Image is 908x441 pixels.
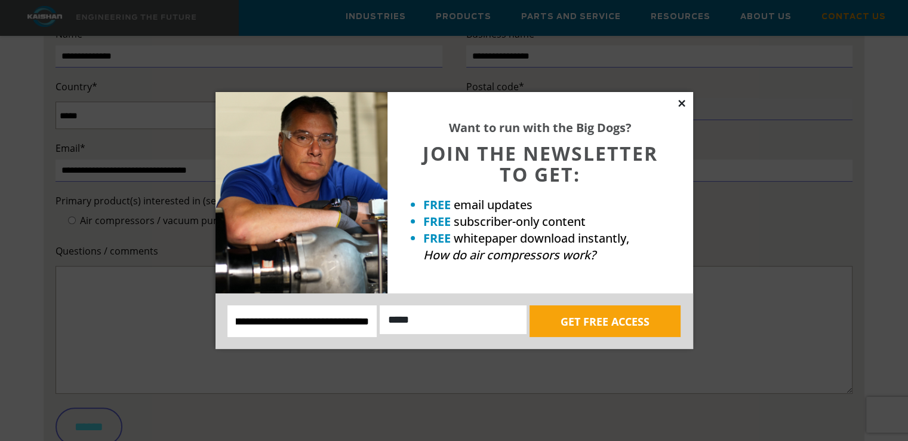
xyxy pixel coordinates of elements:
[676,98,687,109] button: Close
[449,120,632,136] strong: Want to run with the Big Dogs?
[454,213,586,229] span: subscriber-only content
[423,213,451,229] strong: FREE
[380,305,527,334] input: Email
[423,230,451,246] strong: FREE
[454,197,533,213] span: email updates
[227,305,377,337] input: Name:
[423,197,451,213] strong: FREE
[454,230,629,246] span: whitepaper download instantly,
[423,140,658,187] span: JOIN THE NEWSLETTER TO GET:
[530,305,681,337] button: GET FREE ACCESS
[423,247,596,263] em: How do air compressors work?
